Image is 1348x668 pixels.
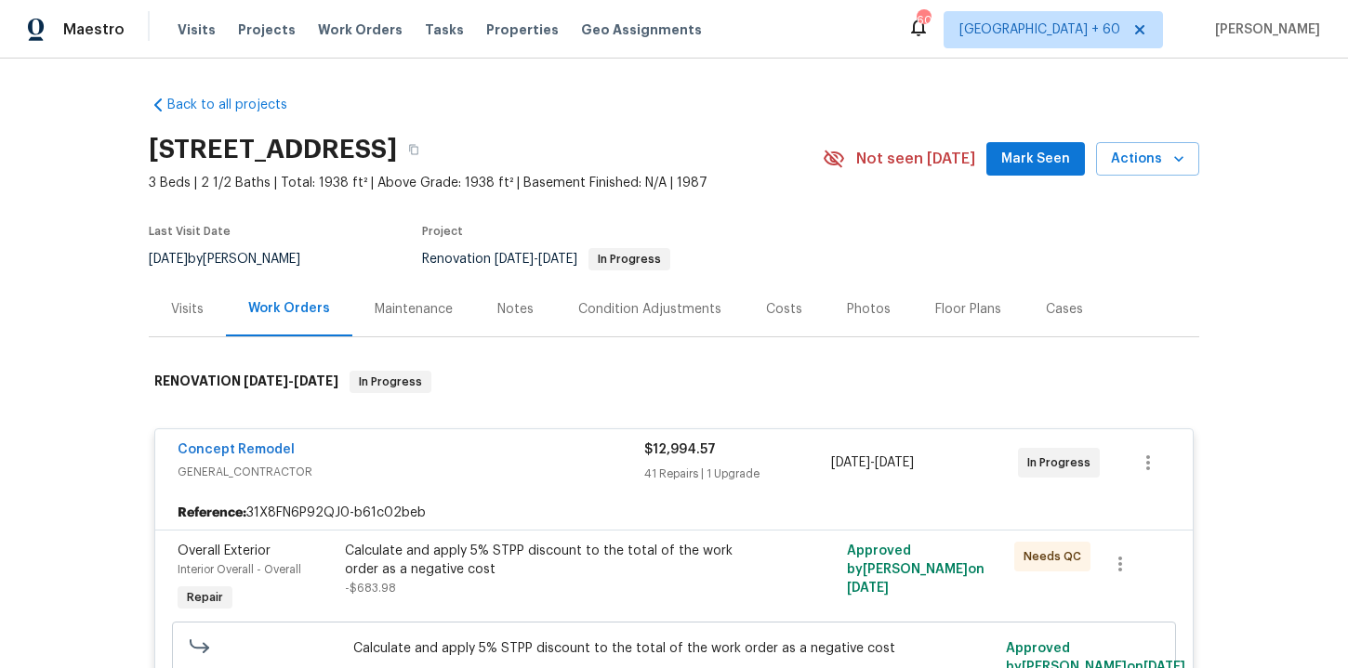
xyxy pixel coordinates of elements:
div: Work Orders [248,299,330,318]
h6: RENOVATION [154,371,338,393]
span: Properties [486,20,559,39]
span: Project [422,226,463,237]
div: Photos [847,300,891,319]
span: -$683.98 [345,583,396,594]
div: 606 [917,11,930,30]
span: Not seen [DATE] [856,150,975,168]
div: Floor Plans [935,300,1001,319]
span: Repair [179,588,231,607]
span: [DATE] [294,374,338,387]
span: - [244,374,338,387]
span: In Progress [1027,453,1098,472]
a: Concept Remodel [178,443,295,456]
div: RENOVATION [DATE]-[DATE]In Progress [149,352,1199,412]
b: Reference: [178,504,246,522]
span: Mark Seen [1001,148,1070,171]
span: Actions [1111,148,1184,171]
div: Visits [171,300,204,319]
div: Costs [766,300,802,319]
span: [DATE] [875,456,914,469]
span: Overall Exterior [178,544,271,557]
span: Tasks [425,23,464,36]
span: 3 Beds | 2 1/2 Baths | Total: 1938 ft² | Above Grade: 1938 ft² | Basement Finished: N/A | 1987 [149,174,823,192]
span: [DATE] [149,253,188,266]
span: GENERAL_CONTRACTOR [178,463,644,481]
span: - [831,453,914,472]
span: $12,994.57 [644,443,716,456]
div: 31X8FN6P92QJ0-b61c02beb [155,496,1193,530]
button: Actions [1096,142,1199,177]
div: Maintenance [375,300,453,319]
span: In Progress [351,373,430,391]
h2: [STREET_ADDRESS] [149,140,397,159]
div: Cases [1046,300,1083,319]
span: Visits [178,20,216,39]
span: [DATE] [495,253,534,266]
span: [DATE] [244,374,288,387]
div: by [PERSON_NAME] [149,248,323,270]
span: Renovation [422,253,670,266]
span: Approved by [PERSON_NAME] on [847,544,985,595]
a: Back to all projects [149,96,327,114]
span: [GEOGRAPHIC_DATA] + 60 [959,20,1120,39]
span: Maestro [63,20,125,39]
div: 41 Repairs | 1 Upgrade [644,465,831,483]
span: Projects [238,20,296,39]
div: Calculate and apply 5% STPP discount to the total of the work order as a negative cost [345,542,752,579]
span: Last Visit Date [149,226,231,237]
span: Calculate and apply 5% STPP discount to the total of the work order as a negative cost [353,639,996,658]
div: Notes [497,300,534,319]
span: [DATE] [847,582,889,595]
span: [PERSON_NAME] [1208,20,1320,39]
span: - [495,253,577,266]
span: [DATE] [538,253,577,266]
span: Geo Assignments [581,20,702,39]
span: In Progress [590,254,668,265]
span: Interior Overall - Overall [178,564,301,575]
button: Mark Seen [986,142,1085,177]
div: Condition Adjustments [578,300,721,319]
span: Needs QC [1024,547,1089,566]
button: Copy Address [397,133,430,166]
span: Work Orders [318,20,403,39]
span: [DATE] [831,456,870,469]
